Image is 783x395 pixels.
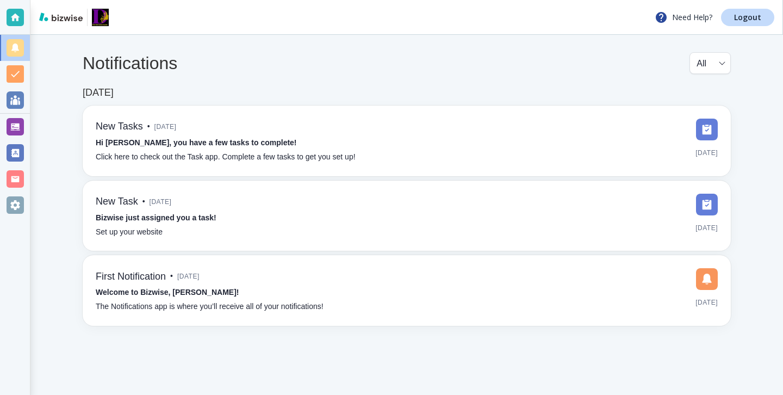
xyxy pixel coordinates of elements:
[150,194,172,210] span: [DATE]
[154,119,177,135] span: [DATE]
[83,106,731,176] a: New Tasks•[DATE]Hi [PERSON_NAME], you have a few tasks to complete!Click here to check out the Ta...
[96,226,163,238] p: Set up your website
[96,288,239,297] strong: Welcome to Bizwise, [PERSON_NAME]!
[695,145,718,161] span: [DATE]
[695,294,718,311] span: [DATE]
[96,138,297,147] strong: Hi [PERSON_NAME], you have a few tasks to complete!
[142,196,145,208] p: •
[96,151,356,163] p: Click here to check out the Task app. Complete a few tasks to get you set up!
[170,270,173,282] p: •
[696,119,718,140] img: DashboardSidebarTasks.svg
[83,255,731,326] a: First Notification•[DATE]Welcome to Bizwise, [PERSON_NAME]!The Notifications app is where you’ll ...
[39,13,83,21] img: bizwise
[96,196,138,208] h6: New Task
[655,11,712,24] p: Need Help?
[83,53,177,73] h4: Notifications
[147,121,150,133] p: •
[96,301,324,313] p: The Notifications app is where you’ll receive all of your notifications!
[177,268,200,285] span: [DATE]
[721,9,774,26] a: Logout
[96,213,216,222] strong: Bizwise just assigned you a task!
[696,268,718,290] img: DashboardSidebarNotification.svg
[695,220,718,236] span: [DATE]
[734,14,761,21] p: Logout
[83,181,731,251] a: New Task•[DATE]Bizwise just assigned you a task!Set up your website[DATE]
[696,194,718,215] img: DashboardSidebarTasks.svg
[96,271,166,283] h6: First Notification
[697,53,724,73] div: All
[83,87,114,99] h6: [DATE]
[92,9,109,26] img: Divine Touch African Hair
[96,121,143,133] h6: New Tasks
